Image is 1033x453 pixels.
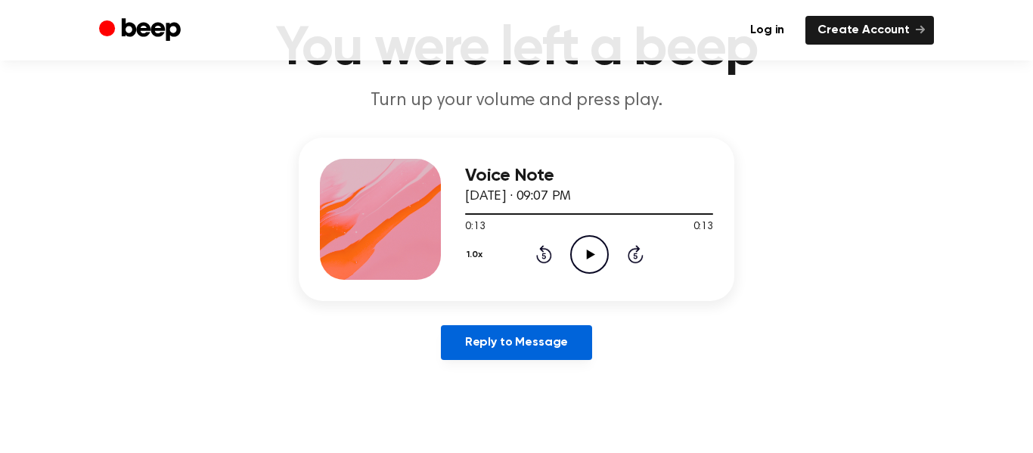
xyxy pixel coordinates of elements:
h3: Voice Note [465,166,713,186]
span: [DATE] · 09:07 PM [465,190,571,203]
a: Reply to Message [441,325,592,360]
span: 0:13 [465,219,485,235]
p: Turn up your volume and press play. [226,88,807,113]
a: Beep [99,16,185,45]
button: 1.0x [465,242,489,268]
a: Create Account [805,16,934,45]
a: Log in [738,16,796,45]
span: 0:13 [693,219,713,235]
